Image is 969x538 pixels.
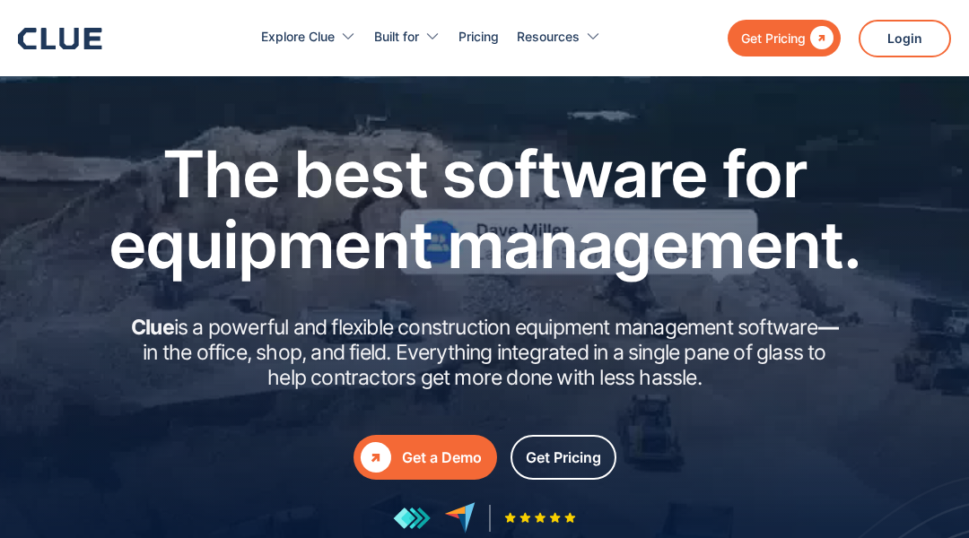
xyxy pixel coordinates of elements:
[517,9,580,65] div: Resources
[517,9,601,65] div: Resources
[818,315,838,340] strong: —
[504,512,576,524] img: Five-star rating icon
[859,20,951,57] a: Login
[261,9,356,65] div: Explore Clue
[458,9,499,65] a: Pricing
[741,27,806,49] div: Get Pricing
[444,502,476,534] img: reviews at capterra
[374,9,419,65] div: Built for
[526,447,601,469] div: Get Pricing
[361,442,391,473] div: 
[374,9,441,65] div: Built for
[806,27,834,49] div: 
[261,9,335,65] div: Explore Clue
[393,507,431,530] img: reviews at getapp
[402,447,482,469] div: Get a Demo
[131,315,174,340] strong: Clue
[511,435,616,480] a: Get Pricing
[728,20,841,56] a: Get Pricing
[81,138,888,280] h1: The best software for equipment management.
[354,435,497,480] a: Get a Demo
[126,316,843,390] h2: is a powerful and flexible construction equipment management software in the office, shop, and fi...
